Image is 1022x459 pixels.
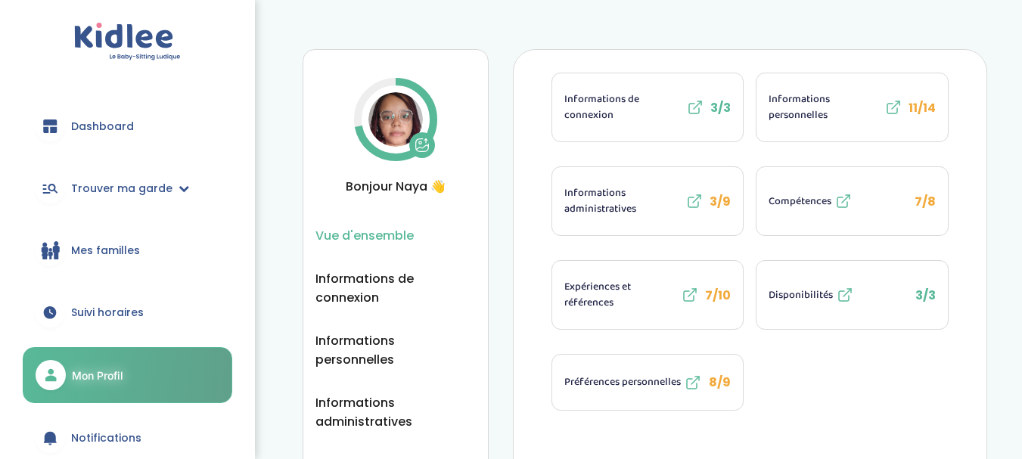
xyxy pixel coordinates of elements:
span: Informations personnelles [769,91,881,123]
span: 7/8 [915,193,936,210]
span: Compétences [769,194,831,209]
button: Informations personnelles [315,331,476,369]
button: Informations personnelles 11/14 [756,73,948,141]
span: Préférences personnelles [564,374,681,390]
a: Mon Profil [23,347,232,403]
span: Mes familles [71,243,140,259]
button: Préférences personnelles 8/9 [552,355,744,410]
a: Suivi horaires [23,285,232,340]
button: Compétences 7/8 [756,167,948,235]
span: Suivi horaires [71,305,144,321]
button: Disponibilités 3/3 [756,261,948,329]
span: Dashboard [71,119,134,135]
span: 3/3 [915,287,936,304]
span: 3/9 [710,193,731,210]
span: Mon Profil [72,368,123,383]
img: logo.svg [74,23,181,61]
li: 7/10 [551,260,744,330]
span: Trouver ma garde [71,181,172,197]
a: Mes familles [23,223,232,278]
a: Trouver ma garde [23,161,232,216]
span: Bonjour Naya 👋 [315,177,476,196]
button: Informations de connexion 3/3 [552,73,744,141]
span: Disponibilités [769,287,833,303]
button: Informations administratives [315,393,476,431]
span: 11/14 [909,99,936,116]
span: 3/3 [710,99,731,116]
button: Expériences et références 7/10 [552,261,744,329]
span: Expériences et références [564,279,679,311]
button: Vue d'ensemble [315,226,414,245]
span: 7/10 [705,287,731,304]
button: Informations de connexion [315,269,476,307]
span: Informations administratives [564,185,683,217]
button: Informations administratives 3/9 [552,167,744,235]
a: Dashboard [23,99,232,154]
li: 3/3 [756,260,949,330]
span: Notifications [71,430,141,446]
li: 7/8 [756,166,949,236]
span: Informations de connexion [564,91,684,123]
span: 8/9 [709,374,731,391]
li: 3/3 [551,73,744,142]
img: Avatar [368,92,423,147]
li: 11/14 [756,73,949,142]
li: 8/9 [551,354,744,411]
li: 3/9 [551,166,744,236]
